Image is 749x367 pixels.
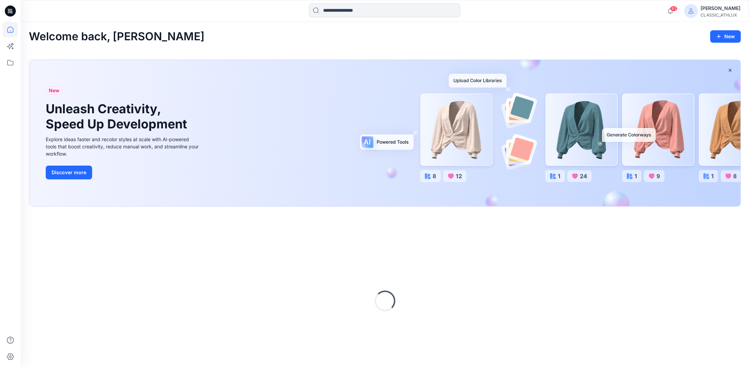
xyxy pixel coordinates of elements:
[46,136,200,157] div: Explore ideas faster and recolor styles at scale with AI-powered tools that boost creativity, red...
[46,166,200,179] a: Discover more
[49,86,59,95] span: New
[46,102,190,131] h1: Unleash Creativity, Speed Up Development
[46,166,92,179] button: Discover more
[701,12,740,18] div: CLASSIC_ATHLUX
[710,30,741,43] button: New
[688,8,694,14] svg: avatar
[670,6,678,11] span: 85
[29,30,205,43] h2: Welcome back, [PERSON_NAME]
[701,4,740,12] div: [PERSON_NAME]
